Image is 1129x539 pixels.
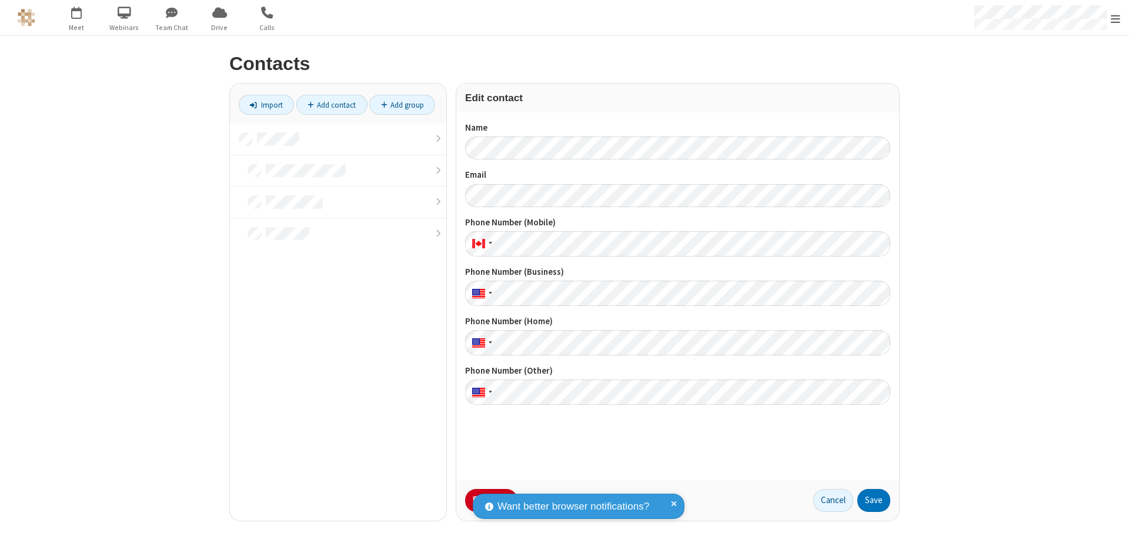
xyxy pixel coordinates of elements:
[245,22,289,33] span: Calls
[465,168,890,182] label: Email
[857,489,890,513] button: Save
[465,489,517,513] button: Delete
[465,380,496,405] div: United States: + 1
[465,330,496,355] div: United States: + 1
[465,364,890,378] label: Phone Number (Other)
[229,54,900,74] h2: Contacts
[497,499,649,514] span: Want better browser notifications?
[465,121,890,135] label: Name
[102,22,146,33] span: Webinars
[239,95,294,115] a: Import
[465,281,496,306] div: United States: + 1
[813,489,853,513] button: Cancel
[296,95,368,115] a: Add contact
[369,95,435,115] a: Add group
[465,92,890,104] h3: Edit contact
[18,9,35,26] img: QA Selenium DO NOT DELETE OR CHANGE
[150,22,194,33] span: Team Chat
[198,22,242,33] span: Drive
[465,315,890,328] label: Phone Number (Home)
[465,216,890,229] label: Phone Number (Mobile)
[55,22,99,33] span: Meet
[465,231,496,257] div: Canada: + 1
[465,265,890,279] label: Phone Number (Business)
